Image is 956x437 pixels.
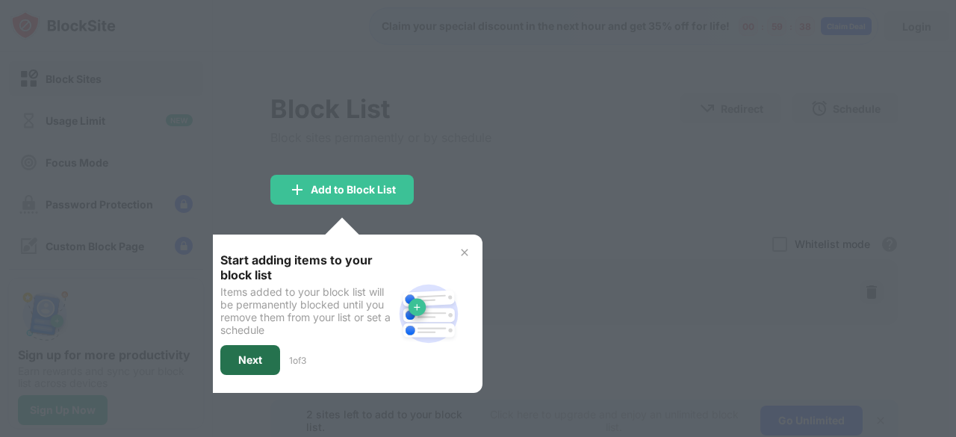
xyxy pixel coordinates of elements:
[220,252,393,282] div: Start adding items to your block list
[459,247,471,258] img: x-button.svg
[311,184,396,196] div: Add to Block List
[289,355,306,366] div: 1 of 3
[393,278,465,350] img: block-site.svg
[220,285,393,336] div: Items added to your block list will be permanently blocked until you remove them from your list o...
[238,354,262,366] div: Next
